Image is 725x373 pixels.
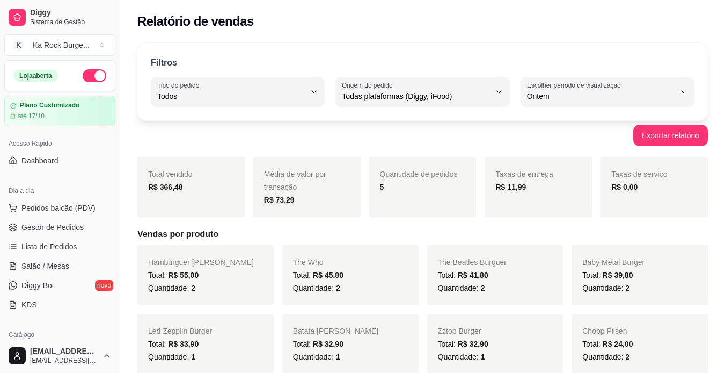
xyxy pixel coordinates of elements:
[438,327,481,335] span: Zztop Burger
[21,203,96,213] span: Pedidos balcão (PDV)
[293,353,340,361] span: Quantidade:
[148,271,199,279] span: Total:
[527,91,675,102] span: Ontem
[438,258,507,267] span: The Beatles Burguer
[4,277,115,294] a: Diggy Botnovo
[264,196,295,204] strong: R$ 73,29
[137,13,254,30] h2: Relatório de vendas
[264,170,326,191] span: Média de valor por transação
[582,327,627,335] span: Chopp Pilsen
[148,170,193,178] span: Total vendido
[157,91,305,102] span: Todos
[21,155,58,166] span: Dashboard
[495,170,553,178] span: Taxas de entrega
[582,353,629,361] span: Quantidade:
[168,340,199,348] span: R$ 33,90
[342,91,490,102] span: Todas plataformas (Diggy, iFood)
[30,347,98,356] span: [EMAIL_ADDRESS][DOMAIN_NAME]
[611,183,638,191] strong: R$ 0,00
[148,353,195,361] span: Quantidade:
[582,271,633,279] span: Total:
[4,296,115,313] a: KDS
[148,183,183,191] strong: R$ 366,48
[495,183,526,191] strong: R$ 11,99
[151,77,325,107] button: Tipo do pedidoTodos
[603,340,633,348] span: R$ 24,00
[625,353,629,361] span: 2
[611,170,667,178] span: Taxas de serviço
[30,18,111,26] span: Sistema de Gestão
[293,284,340,292] span: Quantidade:
[481,284,485,292] span: 2
[21,241,77,252] span: Lista de Pedidos
[4,182,115,199] div: Dia a dia
[582,258,645,267] span: Baby Metal Burger
[4,343,115,369] button: [EMAIL_ADDRESS][DOMAIN_NAME][EMAIL_ADDRESS][DOMAIN_NAME]
[20,102,79,110] article: Plano Customizado
[4,135,115,152] div: Acesso Rápido
[293,258,324,267] span: The Who
[380,183,384,191] strong: 5
[313,340,343,348] span: R$ 32,90
[191,284,195,292] span: 2
[21,222,84,233] span: Gestor de Pedidos
[438,340,488,348] span: Total:
[157,81,203,90] label: Tipo do pedido
[603,271,633,279] span: R$ 39,80
[625,284,629,292] span: 2
[458,271,488,279] span: R$ 41,80
[151,56,177,69] p: Filtros
[4,96,115,126] a: Plano Customizadoaté 17/10
[380,170,458,178] span: Quantidade de pedidos
[148,284,195,292] span: Quantidade:
[633,125,708,146] button: Exportar relatório
[527,81,624,90] label: Escolher período de visualização
[438,353,485,361] span: Quantidade:
[438,271,488,279] span: Total:
[582,340,633,348] span: Total:
[4,238,115,255] a: Lista de Pedidos
[4,152,115,169] a: Dashboard
[30,356,98,365] span: [EMAIL_ADDRESS][DOMAIN_NAME]
[438,284,485,292] span: Quantidade:
[148,340,199,348] span: Total:
[293,271,343,279] span: Total:
[521,77,694,107] button: Escolher período de visualizaçãoOntem
[313,271,343,279] span: R$ 45,80
[137,228,708,241] h5: Vendas por produto
[168,271,199,279] span: R$ 55,00
[21,261,69,271] span: Salão / Mesas
[191,353,195,361] span: 1
[293,327,379,335] span: Batata [PERSON_NAME]
[481,353,485,361] span: 1
[4,199,115,217] button: Pedidos balcão (PDV)
[458,340,488,348] span: R$ 32,90
[336,353,340,361] span: 1
[342,81,396,90] label: Origem do pedido
[4,34,115,56] button: Select a team
[13,40,24,51] span: K
[148,327,212,335] span: Led Zepplin Burger
[4,257,115,275] a: Salão / Mesas
[13,70,58,82] div: Loja aberta
[4,326,115,343] div: Catálogo
[30,8,111,18] span: Diggy
[33,40,90,51] div: Ka Rock Burge ...
[148,258,254,267] span: Hamburguer [PERSON_NAME]
[4,4,115,30] a: DiggySistema de Gestão
[21,299,37,310] span: KDS
[293,340,343,348] span: Total:
[18,112,45,120] article: até 17/10
[336,284,340,292] span: 2
[83,69,106,82] button: Alterar Status
[4,219,115,236] a: Gestor de Pedidos
[335,77,509,107] button: Origem do pedidoTodas plataformas (Diggy, iFood)
[21,280,54,291] span: Diggy Bot
[582,284,629,292] span: Quantidade:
